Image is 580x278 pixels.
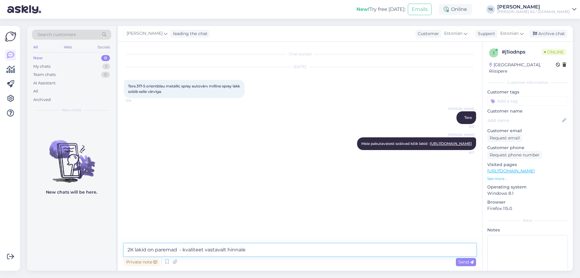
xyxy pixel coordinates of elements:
[502,48,542,56] div: # j1iodnps
[452,124,474,129] span: 9:16
[33,97,51,103] div: Archived
[124,51,476,57] div: Chat started
[5,31,16,42] img: Askly Logo
[487,151,542,159] div: Request phone number
[33,64,50,70] div: My chats
[37,31,76,38] span: Search customers
[458,259,474,265] span: Send
[464,115,472,120] span: Tere
[452,150,474,155] span: 9:17
[33,55,43,61] div: New
[497,5,570,9] div: [PERSON_NAME]
[500,30,519,37] span: Estonian
[128,84,241,94] span: Tere.317-5 orientblau metallic spray autovärv milline spray lakk sobib selle värviga.
[46,189,97,195] p: New chats will be here.
[101,55,110,61] div: 0
[489,62,556,74] div: [GEOGRAPHIC_DATA], Riisipere
[542,49,566,55] span: Online
[487,108,568,114] p: Customer name
[124,64,476,70] div: [DATE]
[487,218,568,223] div: Extra
[126,98,148,103] span: 9:16
[487,96,568,106] input: Add a tag
[487,168,535,174] a: [URL][DOMAIN_NAME]
[444,30,462,37] span: Estonian
[439,4,472,15] div: Online
[448,132,474,137] span: [PERSON_NAME]
[487,190,568,197] p: Windows 8.1
[497,9,570,14] div: [PERSON_NAME] AS / [DOMAIN_NAME]
[356,6,405,13] div: Try free [DATE]:
[487,89,568,95] p: Customer tags
[487,80,568,85] div: Customer information
[32,43,39,51] div: All
[430,141,472,146] a: [URL][DOMAIN_NAME]
[356,6,369,12] b: New!
[487,176,568,182] p: See more ...
[124,258,159,266] div: Private note
[487,184,568,190] p: Operating system
[101,72,110,78] div: 0
[124,244,476,256] textarea: 2K lakid on paremad - kvaliteet vastavalt hinnale
[62,107,81,113] span: New chats
[486,5,495,14] div: TK
[415,31,439,37] div: Customer
[127,30,163,37] span: [PERSON_NAME]
[529,30,567,38] div: Archive chat
[448,106,474,111] span: [PERSON_NAME]
[487,227,568,233] p: Notes
[487,199,568,205] p: Browser
[488,117,561,124] input: Add name
[102,64,110,70] div: 1
[487,205,568,212] p: Firefox 115.0
[487,145,568,151] p: Customer phone
[408,4,432,15] button: Emails
[475,31,495,37] div: Support
[361,141,472,146] span: Meie pakutavatest sobivad kõik lakid -
[487,162,568,168] p: Visited pages
[493,51,495,55] span: j
[171,31,208,37] div: leading the chat
[33,72,56,78] div: Team chats
[487,134,522,142] div: Request email
[27,129,116,184] img: No chats
[33,80,56,86] div: AI Assistant
[33,88,38,94] div: All
[63,43,73,51] div: Web
[497,5,576,14] a: [PERSON_NAME][PERSON_NAME] AS / [DOMAIN_NAME]
[487,128,568,134] p: Customer email
[96,43,111,51] div: Socials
